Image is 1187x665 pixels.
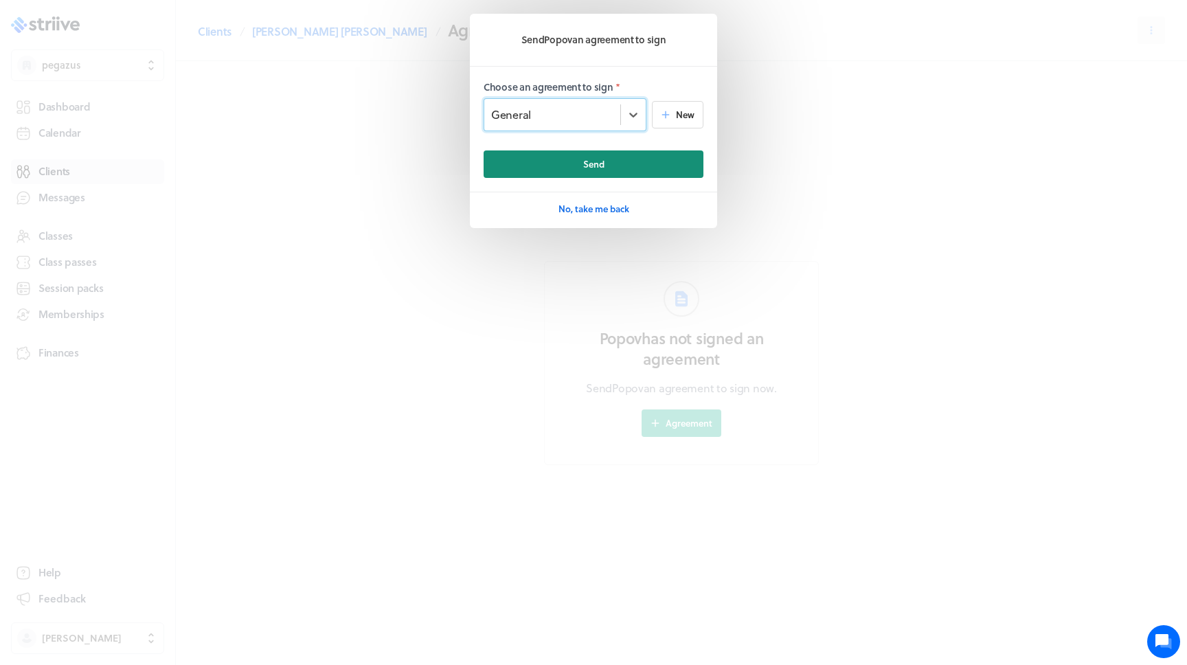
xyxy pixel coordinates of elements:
button: New conversation [21,160,253,188]
button: No, take me back [558,195,629,223]
label: Choose an agreement to sign [484,80,703,94]
h1: Hi [PERSON_NAME] [21,67,254,89]
button: New [652,101,703,128]
span: Send [583,158,604,170]
h2: We're here to help. Ask us anything! [21,91,254,135]
button: Send [484,150,703,178]
iframe: gist-messenger-bubble-iframe [1147,625,1180,658]
p: Send Popov an agreement to sign [484,33,703,47]
p: Find an answer quickly [19,214,256,230]
input: Search articles [40,236,245,264]
span: No, take me back [558,203,629,215]
span: New conversation [89,168,165,179]
span: New [676,109,694,121]
div: General [491,106,531,122]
